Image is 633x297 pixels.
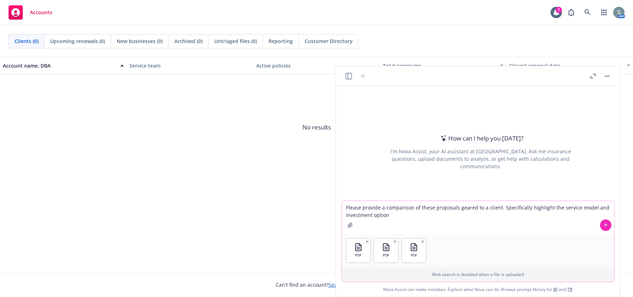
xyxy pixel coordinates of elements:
[597,5,611,20] a: Switch app
[117,37,163,45] span: New businesses (0)
[328,281,358,288] a: Search for it
[383,282,573,297] span: Nova Assist can make mistakes. Explore what Nova can do: Browse prompt library for and
[15,37,38,45] span: Clients (0)
[30,10,52,15] span: Accounts
[174,37,202,45] span: Archived (0)
[50,37,105,45] span: Upcoming renewals (0)
[553,286,558,292] a: BI
[214,37,257,45] span: Untriaged files (0)
[346,238,370,262] button: PDF
[6,2,55,22] a: Accounts
[411,253,417,258] span: PDF
[564,5,578,20] a: Report a Bug
[402,238,426,262] button: PDF
[130,62,250,69] div: Service team
[305,37,353,45] span: Customer Directory
[438,134,523,143] div: How can I help you [DATE]?
[256,62,377,69] div: Active policies
[506,57,633,74] button: Closest renewal date
[355,253,362,258] span: PDF
[383,62,496,69] div: Total premiums
[3,62,116,69] div: Account name, DBA
[613,7,624,18] img: photo
[374,238,398,262] button: PDF
[342,201,614,234] textarea: Please provide a comparison of these proposals geared to a client. Specifically highlight the ser...
[381,148,581,170] div: I'm Nova Assist, your AI assistant at [GEOGRAPHIC_DATA]. Ask me insurance questions, upload docum...
[555,7,562,13] div: 7
[269,37,293,45] span: Reporting
[567,286,573,292] a: TR
[346,271,610,277] p: Web search is disabled when a file is uploaded
[380,57,506,74] button: Total premiums
[276,281,358,288] span: Can't find an account?
[580,5,595,20] a: Search
[253,57,380,74] button: Active policies
[383,253,389,258] span: PDF
[509,62,622,69] div: Closest renewal date
[127,57,253,74] button: Service team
